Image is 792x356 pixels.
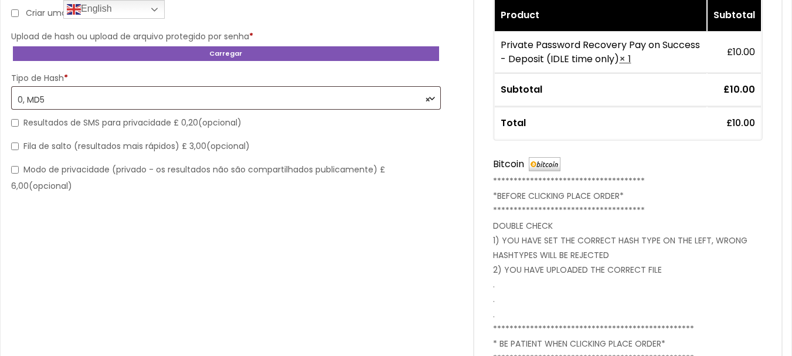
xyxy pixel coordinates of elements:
[209,49,242,58] font: Carregar
[727,45,733,59] span: £
[26,7,98,19] font: Criar uma conta?
[11,119,19,127] input: Resultados de SMS para privacidade £ 0,20(opcional)
[727,45,755,59] bdi: 10.00
[495,73,706,106] th: Subtotal
[11,72,64,84] font: Tipo de Hash
[723,83,755,96] bdi: 10.00
[18,90,434,110] span: 0, MD5
[425,94,430,106] font: ×
[11,30,249,42] font: Upload de hash ou upload de arquivo protegido por senha
[198,117,242,128] font: (opcional)
[18,94,45,106] font: 0, MD5
[619,52,631,66] strong: × 1
[11,86,441,110] span: 0, MD5
[249,30,253,42] abbr: obrigatório
[723,83,730,96] span: £
[529,157,560,171] img: Bitcoin
[495,32,706,72] td: Private Password Recovery Pay on Success - Deposit (IDLE time only)
[11,45,441,63] button: Carregar
[23,117,198,128] font: Resultados de SMS para privacidade £ 0,20
[11,143,19,150] input: Fila de salto (resultados mais rápidos) £ 3,00(opcional)
[64,72,68,84] abbr: obrigatório
[11,164,385,192] font: Modo de privacidade (privado - os resultados não são compartilhados publicamente) £ 6,00
[493,157,560,171] label: Bitcoin
[11,166,19,174] input: Modo de privacidade (privado - os resultados não são compartilhados publicamente) £ 6,00(opcional)
[726,116,732,130] span: £
[67,2,81,16] img: en
[29,180,72,192] font: (opcional)
[495,107,706,139] th: Total
[11,9,19,17] input: Criar uma conta?
[726,116,755,130] bdi: 10.00
[206,140,250,152] font: (opcional)
[23,140,206,152] font: Fila de salto (resultados mais rápidos) £ 3,00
